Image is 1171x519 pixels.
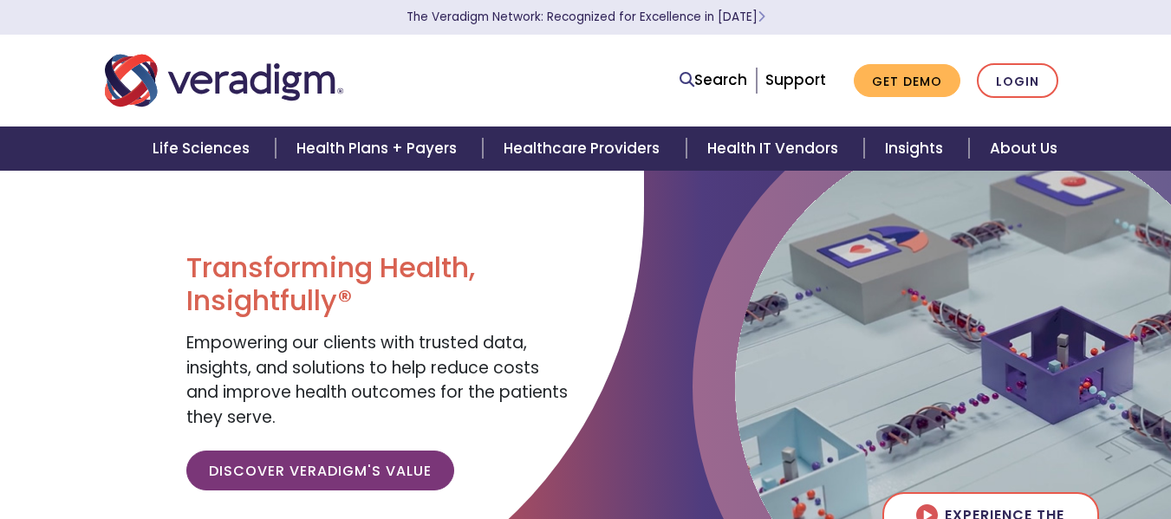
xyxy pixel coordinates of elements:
[407,9,765,25] a: The Veradigm Network: Recognized for Excellence in [DATE]Learn More
[186,451,454,490] a: Discover Veradigm's Value
[680,68,747,92] a: Search
[186,251,572,318] h1: Transforming Health, Insightfully®
[765,69,826,90] a: Support
[276,127,483,171] a: Health Plans + Payers
[758,9,765,25] span: Learn More
[186,331,568,429] span: Empowering our clients with trusted data, insights, and solutions to help reduce costs and improv...
[105,52,343,109] img: Veradigm logo
[483,127,686,171] a: Healthcare Providers
[977,63,1058,99] a: Login
[864,127,969,171] a: Insights
[686,127,864,171] a: Health IT Vendors
[132,127,276,171] a: Life Sciences
[854,64,960,98] a: Get Demo
[969,127,1078,171] a: About Us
